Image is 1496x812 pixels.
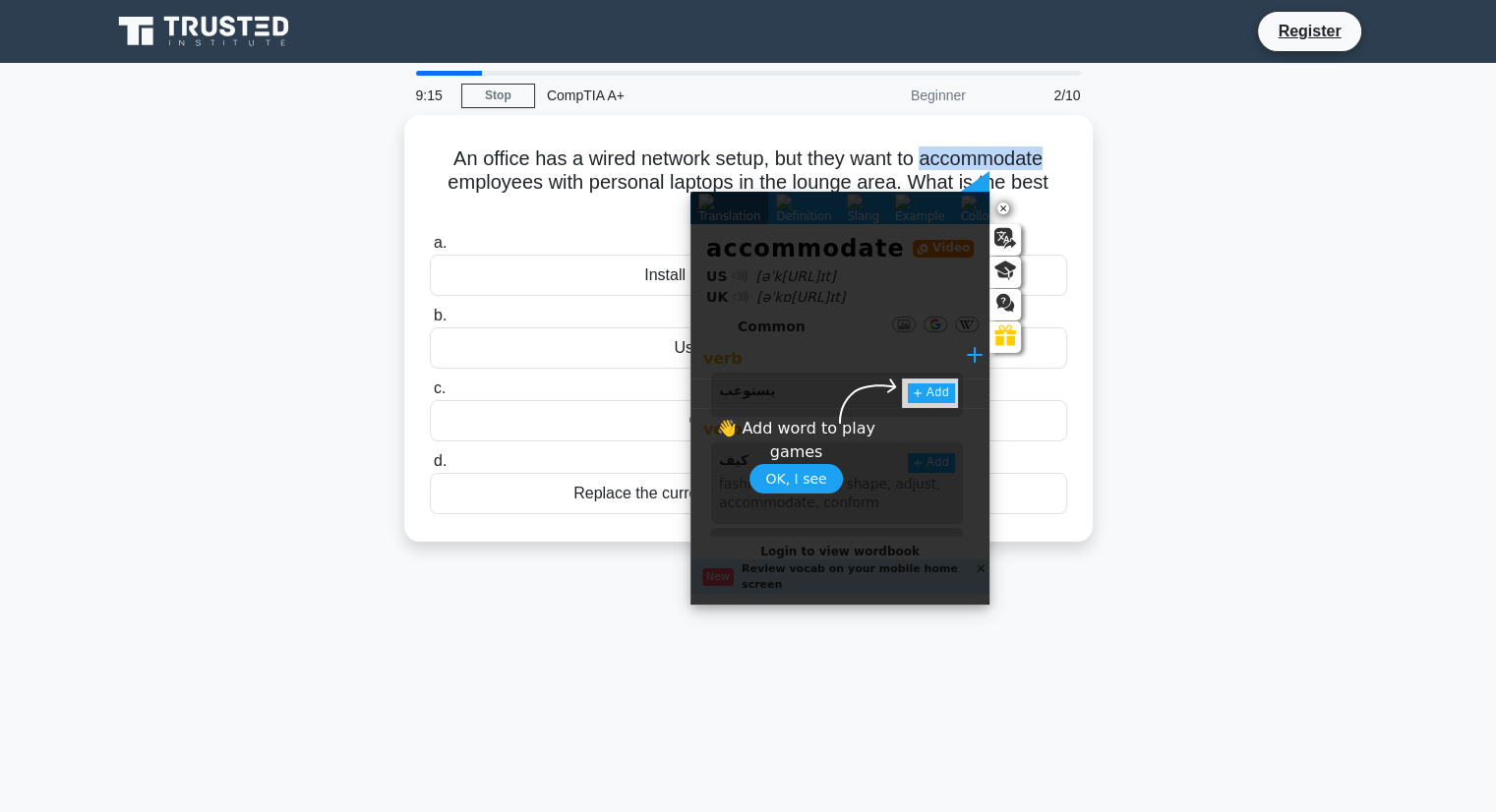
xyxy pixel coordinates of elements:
[434,379,446,396] span: c.
[430,255,1067,296] div: Install a wireless access point
[434,452,447,469] span: d.
[430,473,1067,514] div: Replace the current switches with wireless routers
[434,234,447,251] span: a.
[535,76,806,115] div: CompTIA A+
[434,307,447,323] span: b.
[978,76,1093,115] div: 2/10
[428,146,1069,219] h5: An office has a wired network setup, but they want to accommodate employees with personal laptops...
[430,400,1067,441] div: Configure a VPN
[461,84,535,108] a: Stop
[404,76,461,115] div: 9:15
[430,327,1067,369] div: Use a mobile hotspot
[806,76,978,115] div: Beginner
[1266,19,1352,43] a: Register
